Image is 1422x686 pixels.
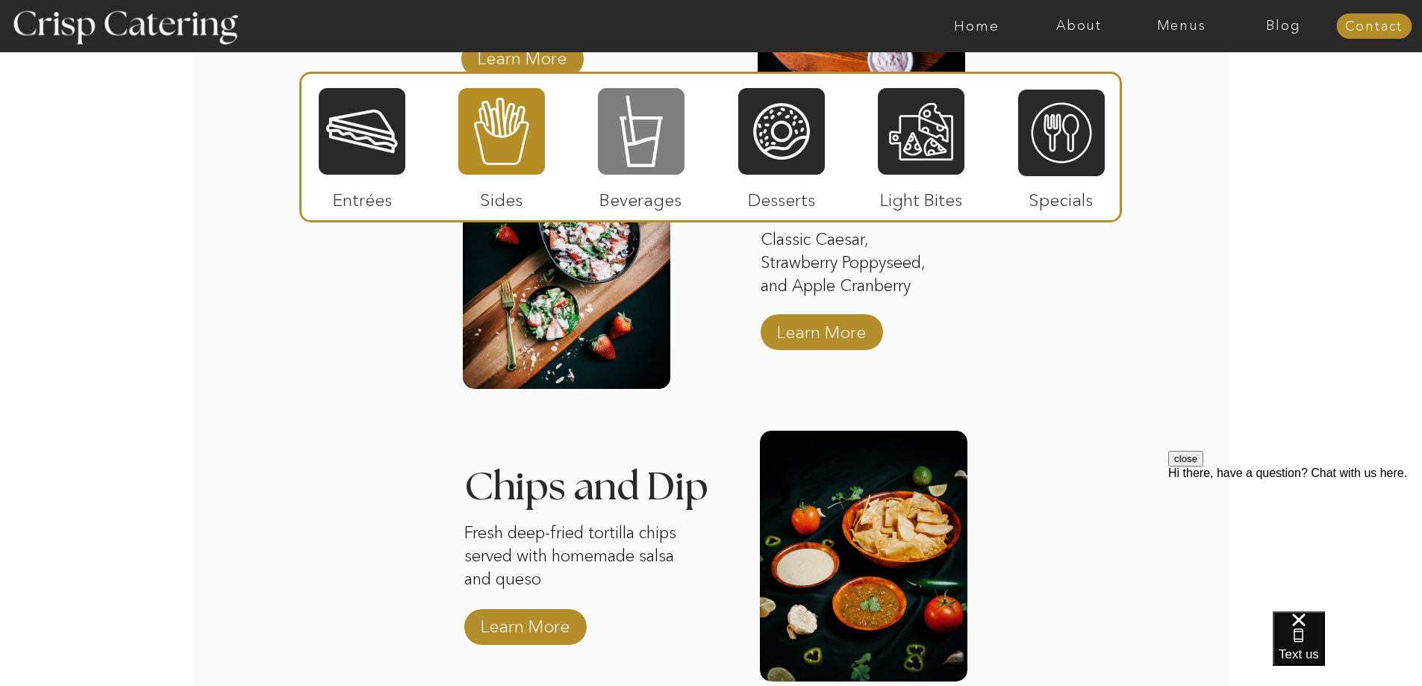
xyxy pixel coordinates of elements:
p: Light Bites [872,175,971,218]
a: Home [926,19,1028,34]
a: About [1028,19,1130,34]
p: Specials [1011,175,1111,218]
p: Beverages [591,175,690,218]
p: Classic Caesar, Strawberry Poppyseed, and Apple Cranberry [761,228,946,300]
a: Menus [1130,19,1232,34]
iframe: podium webchat widget bubble [1273,611,1422,686]
p: Fresh deep-fried tortilla chips served with homemade salsa and queso [464,522,683,593]
a: Learn More [473,33,572,76]
h3: Chips and Dip [464,468,722,487]
iframe: podium webchat widget prompt [1168,451,1422,630]
a: Learn More [475,601,575,644]
a: Contact [1336,19,1412,34]
p: Sides [452,175,551,218]
a: Blog [1232,19,1335,34]
p: Entrées [313,175,412,218]
p: Desserts [732,175,832,218]
a: Learn More [772,307,871,350]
